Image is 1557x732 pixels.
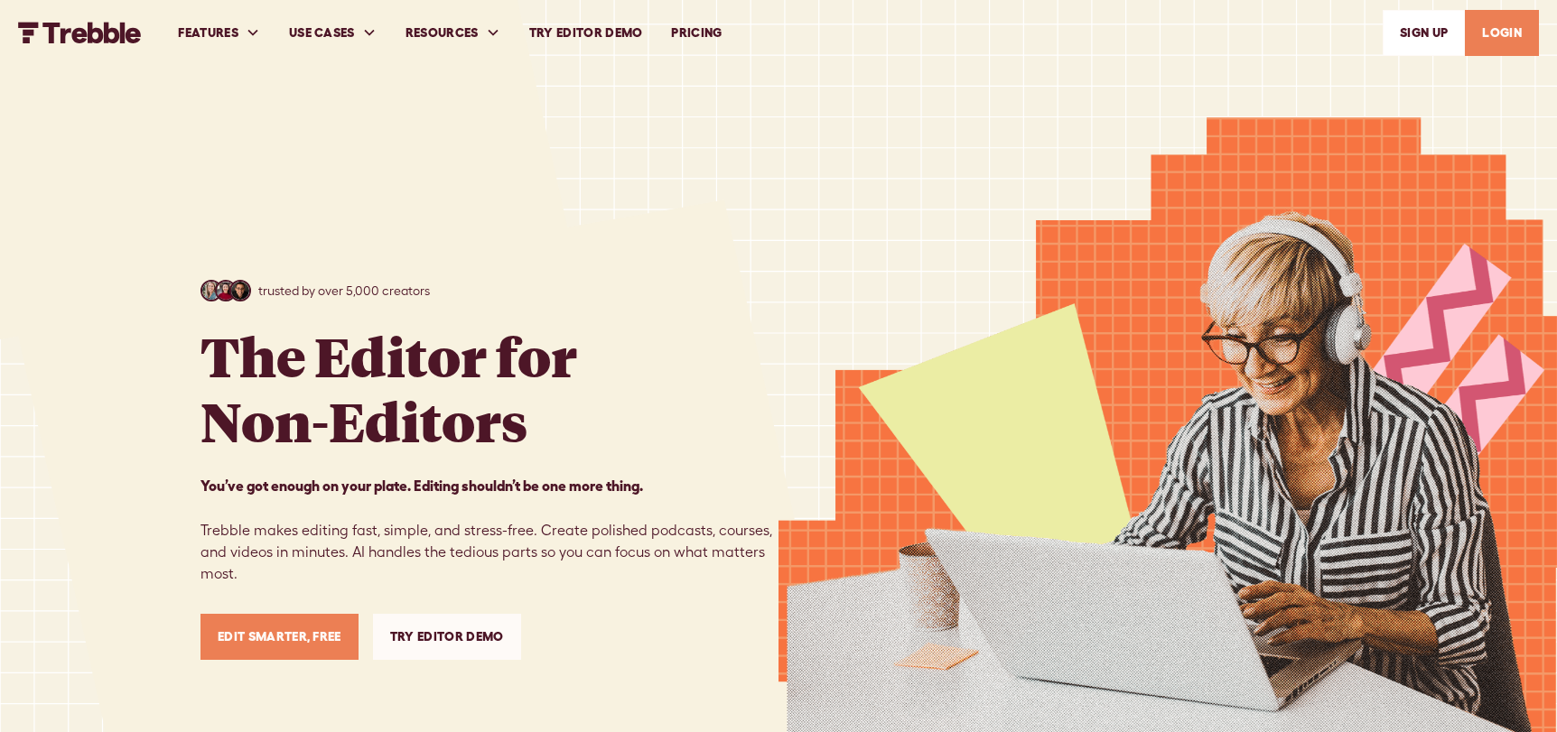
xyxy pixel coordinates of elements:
a: LOGIN [1465,10,1539,56]
div: USE CASES [289,23,355,42]
img: Trebble FM Logo [18,22,142,43]
a: home [18,22,142,43]
a: Try Editor Demo [515,2,657,64]
div: RESOURCES [391,2,515,64]
h1: The Editor for Non-Editors [200,323,577,453]
div: RESOURCES [406,23,479,42]
a: PRICING [657,2,736,64]
div: FEATURES [163,2,275,64]
strong: You’ve got enough on your plate. Editing shouldn’t be one more thing. ‍ [200,477,643,494]
div: FEATURES [178,23,238,42]
div: USE CASES [275,2,391,64]
p: Trebble makes editing fast, simple, and stress-free. Create polished podcasts, courses, and video... [200,475,778,585]
p: trusted by over 5,000 creators [258,282,430,301]
a: SIGn UP [1383,10,1465,56]
a: Try Editor Demo [373,614,521,660]
a: Edit Smarter, Free [200,614,359,660]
